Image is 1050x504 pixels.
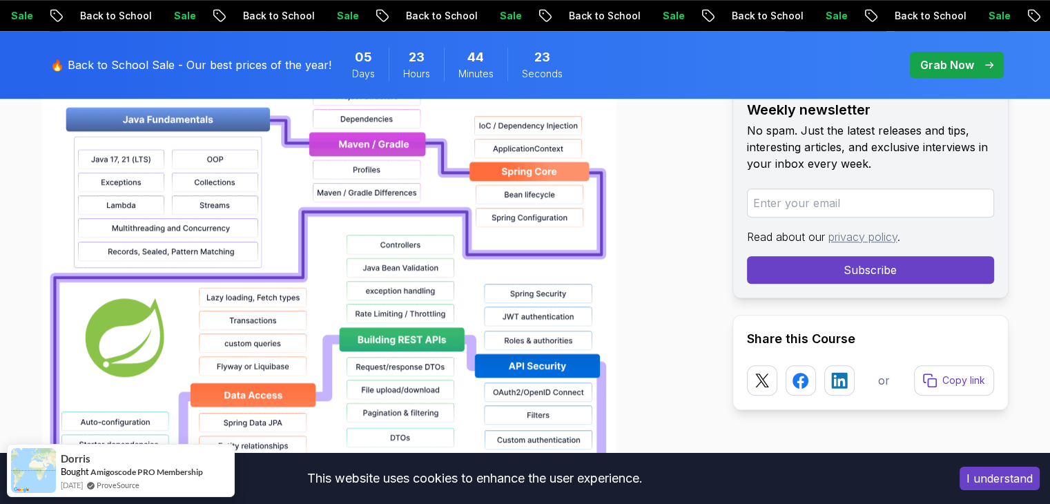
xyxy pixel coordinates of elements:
h2: Weekly newsletter [747,100,994,119]
h2: Share this Course [747,329,994,349]
p: Sale [28,9,72,23]
p: Sale [191,9,235,23]
p: Back to School [586,9,680,23]
p: Grab Now [920,57,974,73]
button: Subscribe [747,256,994,284]
span: Bought [61,466,89,477]
p: Back to School [749,9,843,23]
a: privacy policy [828,230,897,244]
span: Minutes [458,67,494,81]
p: or [878,372,890,389]
a: ProveSource [97,479,139,491]
div: This website uses cookies to enhance the user experience. [10,463,939,494]
p: Sale [354,9,398,23]
span: 44 Minutes [467,48,484,67]
span: 23 Seconds [534,48,550,67]
span: Hours [403,67,430,81]
a: Amigoscode PRO Membership [90,467,203,477]
p: 🔥 Back to School Sale - Our best prices of the year! [50,57,331,73]
button: Accept cookies [960,467,1040,490]
p: Sale [517,9,561,23]
p: Back to School [912,9,1006,23]
span: 5 Days [355,48,372,67]
p: Back to School [423,9,517,23]
p: Sale [1006,9,1050,23]
span: 23 Hours [409,48,425,67]
span: [DATE] [61,479,83,491]
span: Days [352,67,375,81]
p: No spam. Just the latest releases and tips, interesting articles, and exclusive interviews in you... [747,122,994,172]
input: Enter your email [747,188,994,217]
p: Sale [843,9,887,23]
p: Back to School [260,9,354,23]
button: Copy link [914,365,994,396]
p: Sale [680,9,724,23]
img: provesource social proof notification image [11,448,56,493]
p: Read about our . [747,229,994,245]
span: Dorris [61,453,90,465]
span: Seconds [522,67,563,81]
p: Back to School [97,9,191,23]
p: Copy link [942,374,985,387]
